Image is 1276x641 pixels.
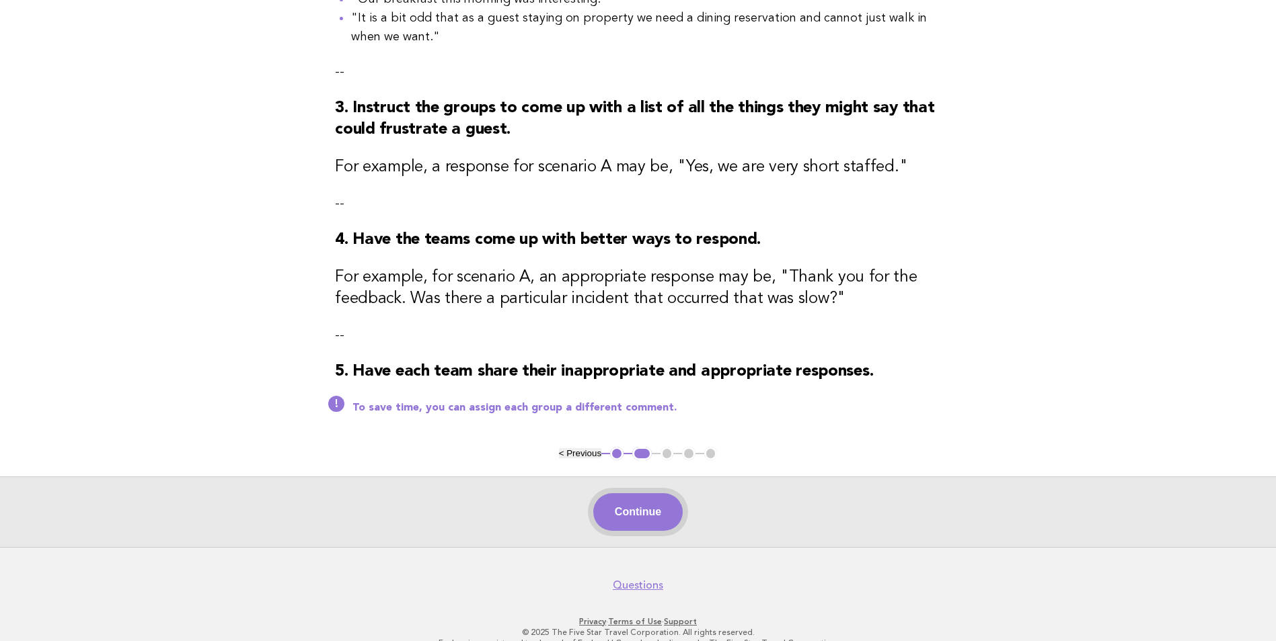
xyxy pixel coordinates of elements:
[593,493,683,531] button: Continue
[632,447,652,460] button: 2
[613,579,663,592] a: Questions
[335,157,941,178] h3: For example, a response for scenario A may be, "Yes, we are very short staffed."
[579,617,606,626] a: Privacy
[351,9,941,46] li: "It is a bit odd that as a guest staying on property we need a dining reservation and cannot just...
[335,62,941,81] p: --
[227,616,1050,627] p: · ·
[227,627,1050,638] p: © 2025 The Five Star Travel Corporation. All rights reserved.
[335,194,941,213] p: --
[335,364,873,380] strong: 5. Have each team share their inappropriate and appropriate responses.
[664,617,697,626] a: Support
[608,617,662,626] a: Terms of Use
[610,447,624,460] button: 1
[335,267,941,310] h3: For example, for scenario A, an appropriate response may be, "Thank you for the feedback. Was the...
[335,100,934,138] strong: 3. Instruct the groups to come up with a list of all the things they might say that could frustra...
[559,448,601,458] button: < Previous
[335,232,761,248] strong: 4. Have the teams come up with better ways to respond.
[352,401,941,415] p: To save time, you can assign each group a different comment.
[335,326,941,345] p: --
